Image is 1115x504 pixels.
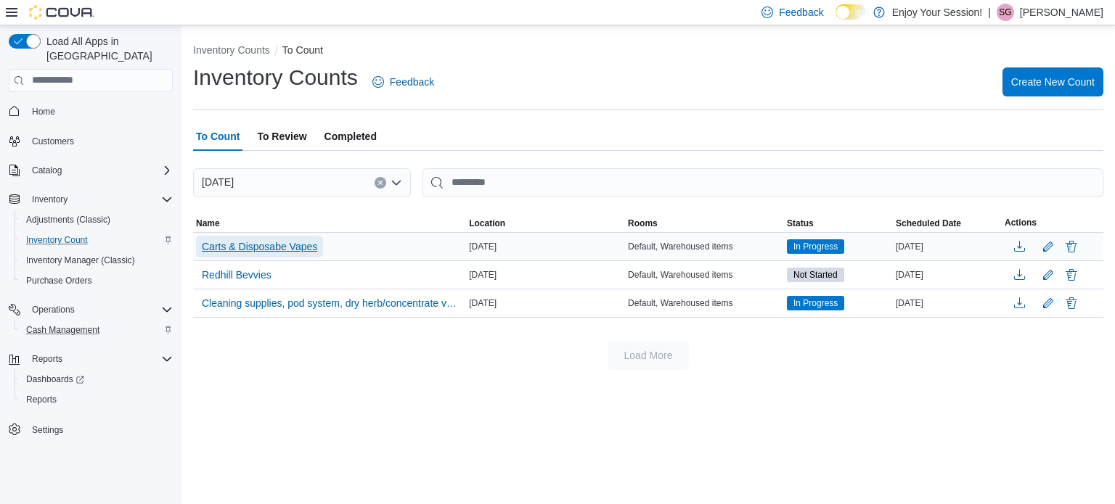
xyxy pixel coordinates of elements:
span: Catalog [26,162,173,179]
button: Delete [1063,238,1080,255]
span: Feedback [390,75,434,89]
span: Operations [32,304,75,315]
span: Actions [1005,217,1037,228]
button: Delete [1063,266,1080,284]
button: Open list of options [391,177,402,189]
span: SG [999,4,1011,21]
span: [DATE] [469,241,497,252]
span: Inventory Manager (Classic) [26,255,135,266]
nav: An example of EuiBreadcrumbs [193,43,1103,60]
button: Load More [608,341,689,370]
span: [DATE] [469,269,497,281]
a: Reports [20,391,62,408]
span: Customers [26,132,173,150]
button: Operations [3,299,179,320]
span: Settings [26,420,173,438]
button: To Count [282,44,323,56]
span: Operations [26,301,173,318]
span: Cash Management [26,324,99,336]
a: Home [26,103,61,120]
button: Status [784,215,893,232]
button: Purchase Orders [15,270,179,291]
button: Adjustments (Classic) [15,210,179,230]
span: Carts & Disposabe Vapes [202,239,317,254]
a: Feedback [367,67,440,96]
span: Dashboards [20,371,173,388]
img: Cova [29,5,94,20]
a: Dashboards [15,369,179,389]
span: Cleaning supplies, pod system, dry herb/concentrate vapes 6 month count [202,296,457,310]
span: Catalog [32,165,62,176]
button: Scheduled Date [893,215,1002,232]
a: Cash Management [20,321,105,339]
input: Dark Mode [836,4,866,20]
p: | [988,4,991,21]
span: To Count [196,122,240,151]
button: Edit count details [1040,292,1057,314]
button: Inventory Count [15,230,179,250]
span: Feedback [779,5,823,20]
span: Rooms [628,218,658,229]
span: Not Started [787,268,844,282]
span: Create New Count [1011,75,1095,89]
div: [DATE] [893,238,1002,255]
span: Reports [26,394,57,405]
span: Home [32,106,55,117]
span: Load All Apps in [GEOGRAPHIC_DATA] [41,34,173,63]
button: Clear input [375,177,386,189]
span: Inventory [32,194,68,205]
span: Adjustments (Classic) [20,211,173,228]
button: Cleaning supplies, pod system, dry herb/concentrate vapes 6 month count [196,292,463,314]
button: Catalog [3,160,179,181]
p: [PERSON_NAME] [1020,4,1103,21]
button: Catalog [26,162,68,179]
span: Purchase Orders [26,275,92,286]
button: Cash Management [15,320,179,340]
button: Reports [15,389,179,410]
p: Enjoy Your Session! [892,4,983,21]
a: Inventory Count [20,231,94,249]
input: This is a search bar. After typing your query, hit enter to filter the results lower in the page. [422,168,1103,197]
a: Customers [26,133,80,150]
span: Redhill Bevvies [202,268,271,282]
a: Adjustments (Classic) [20,211,116,228]
div: Skylar Goodale [997,4,1014,21]
span: Dashboards [26,373,84,385]
button: Inventory [3,189,179,210]
a: Purchase Orders [20,272,98,289]
span: Reports [26,350,173,368]
button: Redhill Bevvies [196,264,277,286]
span: Load More [624,348,673,363]
span: Customers [32,136,74,147]
button: Edit count details [1040,264,1057,286]
span: Reports [20,391,173,408]
button: Create New Count [1002,67,1103,96]
span: Inventory Manager (Classic) [20,252,173,269]
button: Location [466,215,625,232]
button: Inventory [26,191,73,208]
button: Inventory Counts [193,44,270,56]
button: Edit count details [1040,236,1057,257]
span: Name [196,218,220,229]
span: Adjustments (Classic) [26,214,110,226]
h1: Inventory Counts [193,63,358,92]
span: In Progress [793,297,838,310]
span: To Review [257,122,306,151]
nav: Complex example [9,95,173,478]
span: [DATE] [202,173,234,191]
button: Rooms [625,215,784,232]
span: Scheduled Date [896,218,961,229]
span: Reports [32,353,62,365]
button: Home [3,101,179,122]
span: In Progress [787,296,844,310]
span: Cash Management [20,321,173,339]
a: Settings [26,421,69,439]
span: In Progress [793,240,838,253]
div: Default, Warehoused items [625,294,784,312]
a: Dashboards [20,371,90,388]
span: [DATE] [469,297,497,309]
button: Carts & Disposabe Vapes [196,236,323,257]
div: [DATE] [893,266,1002,284]
button: Reports [3,349,179,369]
